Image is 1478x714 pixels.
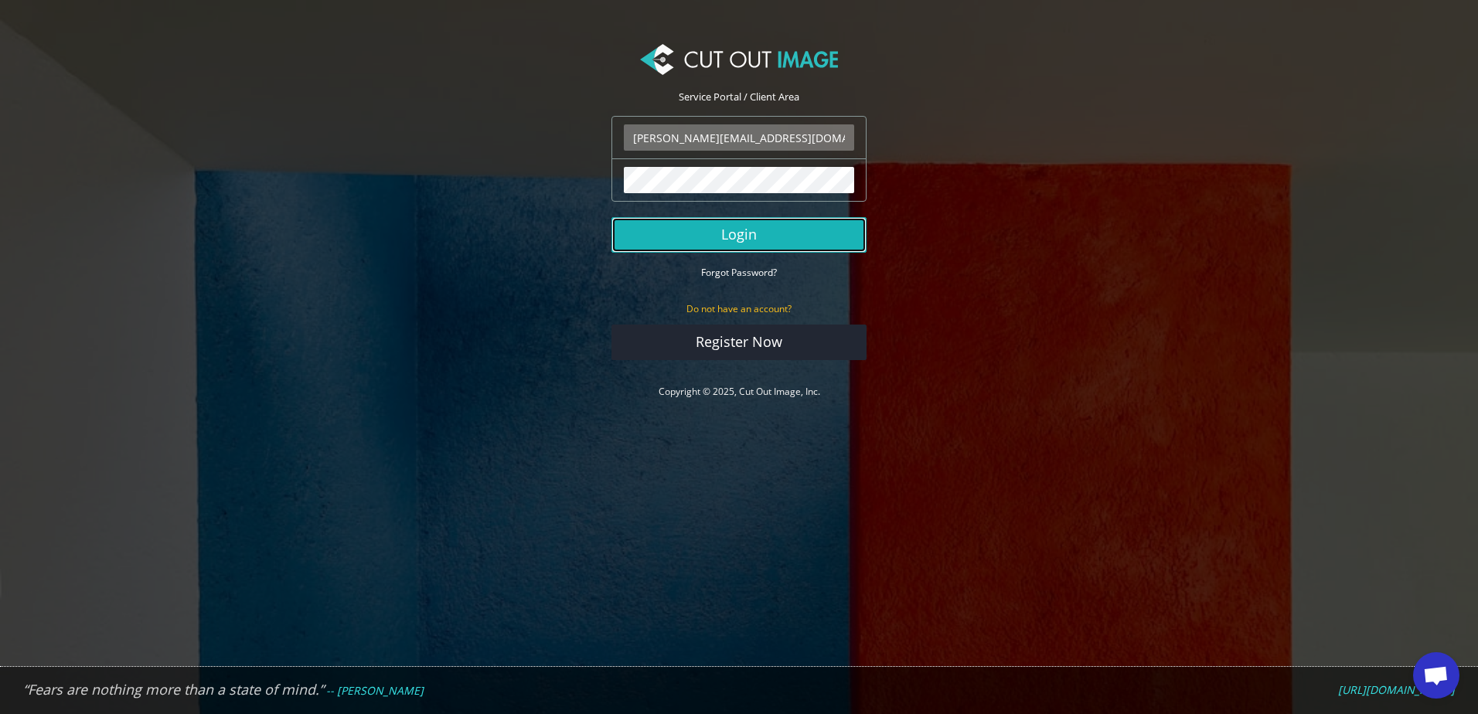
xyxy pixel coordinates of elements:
em: -- [PERSON_NAME] [326,683,424,698]
img: Cut Out Image [640,44,838,75]
button: Login [611,217,867,253]
a: Open chat [1413,652,1459,699]
a: Register Now [611,325,867,360]
a: Copyright © 2025, Cut Out Image, Inc. [659,385,820,398]
em: “Fears are nothing more than a state of mind.” [23,680,324,699]
span: Service Portal / Client Area [679,90,799,104]
small: Do not have an account? [686,302,792,315]
small: Forgot Password? [701,266,777,279]
input: Email Address [624,124,854,151]
a: Forgot Password? [701,265,777,279]
a: [URL][DOMAIN_NAME] [1338,683,1455,697]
